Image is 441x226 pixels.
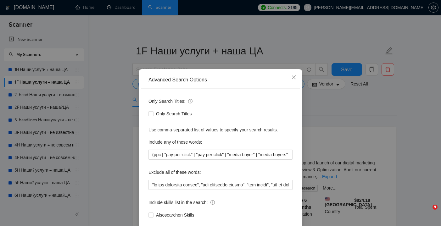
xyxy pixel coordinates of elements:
[291,75,296,80] span: close
[210,200,215,205] span: info-circle
[148,76,293,83] div: Advanced Search Options
[433,205,438,210] span: 9
[148,167,201,177] label: Exclude all of these words:
[188,99,193,103] span: info-circle
[148,199,215,206] span: Include skills list in the search:
[420,205,435,220] iframe: Intercom live chat
[154,212,197,218] span: Also search on Skills
[148,126,293,133] div: Use comma-separated list of values to specify your search results.
[148,98,193,105] span: Only Search Titles:
[154,110,194,117] span: Only Search Titles
[148,137,202,147] label: Include any of these words:
[285,69,302,86] button: Close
